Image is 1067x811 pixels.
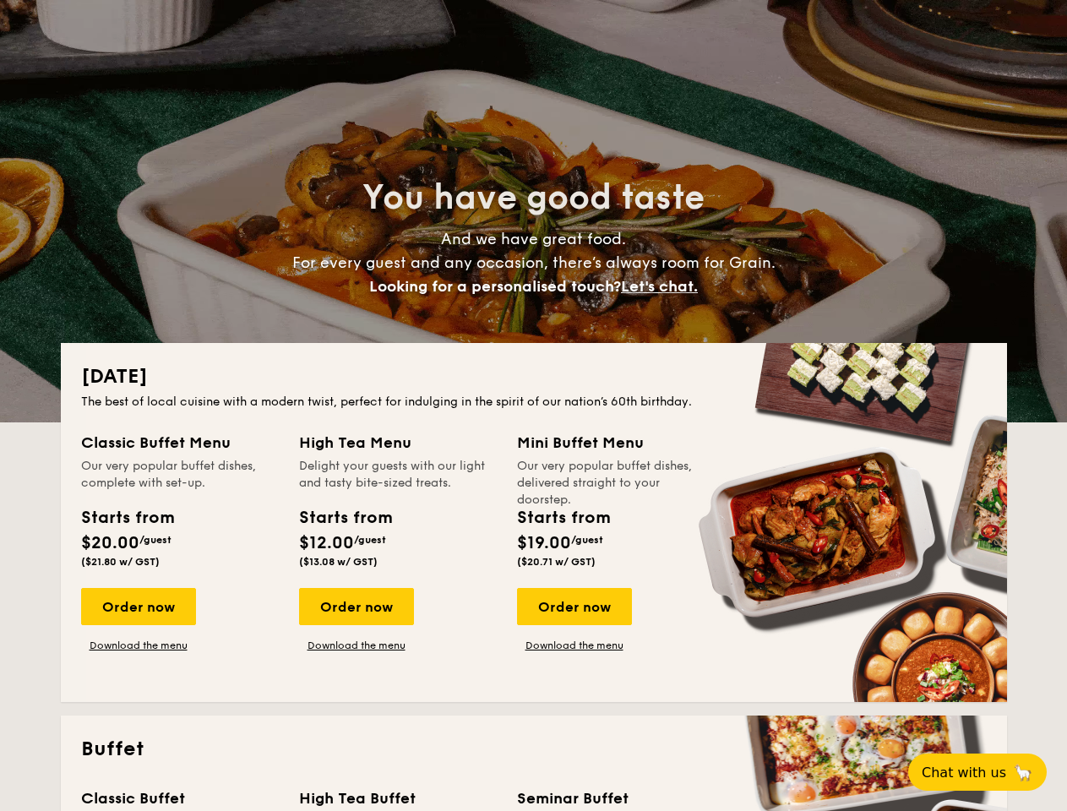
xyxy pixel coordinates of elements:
div: Our very popular buffet dishes, complete with set-up. [81,458,279,492]
span: You have good taste [362,177,705,218]
span: Chat with us [922,765,1006,781]
div: Starts from [299,505,391,531]
span: Looking for a personalised touch? [369,277,621,296]
div: High Tea Buffet [299,787,497,810]
span: /guest [139,534,171,546]
a: Download the menu [299,639,414,652]
div: Classic Buffet [81,787,279,810]
div: Our very popular buffet dishes, delivered straight to your doorstep. [517,458,715,492]
h2: [DATE] [81,363,987,390]
button: Chat with us🦙 [908,754,1047,791]
span: ($21.80 w/ GST) [81,556,160,568]
span: $20.00 [81,533,139,553]
span: /guest [571,534,603,546]
span: $12.00 [299,533,354,553]
div: Starts from [517,505,609,531]
span: ($13.08 w/ GST) [299,556,378,568]
span: /guest [354,534,386,546]
span: Let's chat. [621,277,698,296]
div: Order now [517,588,632,625]
div: Delight your guests with our light and tasty bite-sized treats. [299,458,497,492]
div: Order now [81,588,196,625]
div: High Tea Menu [299,431,497,454]
div: Seminar Buffet [517,787,715,810]
div: Mini Buffet Menu [517,431,715,454]
div: The best of local cuisine with a modern twist, perfect for indulging in the spirit of our nation’... [81,394,987,411]
span: 🦙 [1013,763,1033,782]
a: Download the menu [81,639,196,652]
span: And we have great food. For every guest and any occasion, there’s always room for Grain. [292,230,776,296]
span: $19.00 [517,533,571,553]
span: ($20.71 w/ GST) [517,556,596,568]
div: Order now [299,588,414,625]
h2: Buffet [81,736,987,763]
div: Starts from [81,505,173,531]
a: Download the menu [517,639,632,652]
div: Classic Buffet Menu [81,431,279,454]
